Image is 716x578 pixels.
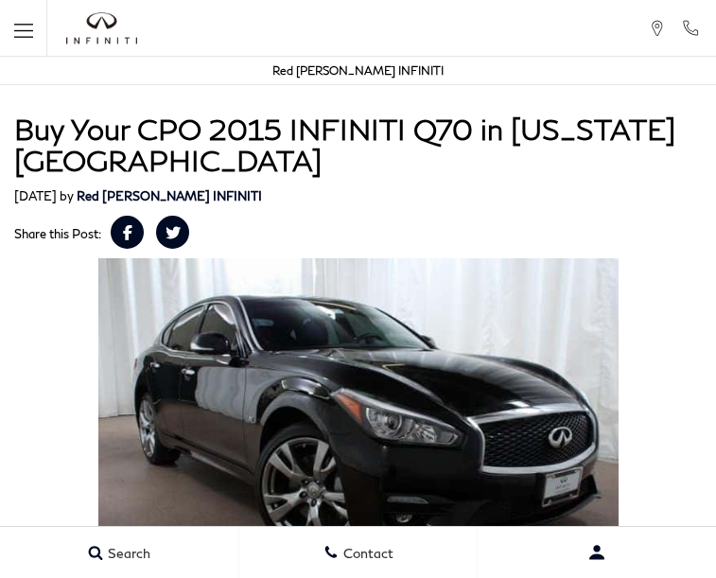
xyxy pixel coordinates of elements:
span: by [60,188,74,203]
h1: Buy Your CPO 2015 INFINITI Q70 in [US_STATE][GEOGRAPHIC_DATA] [14,114,702,176]
a: Red [PERSON_NAME] INFINITI [77,188,262,203]
a: Call Red Noland INFINITI [681,20,700,37]
a: infiniti [66,12,137,44]
span: [DATE] [14,188,57,203]
div: Share this Post: [14,216,702,258]
img: INFINITI [66,12,137,44]
a: Red [PERSON_NAME] INFINITI [272,63,444,78]
span: Contact [339,545,393,561]
button: user-profile-menu [478,529,716,576]
span: Search [103,545,150,561]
